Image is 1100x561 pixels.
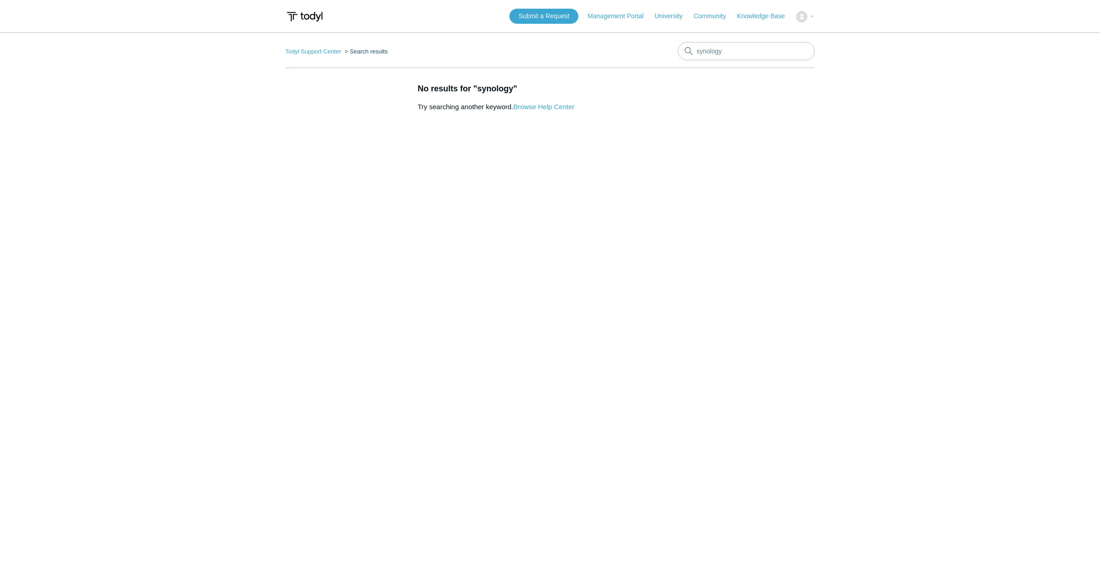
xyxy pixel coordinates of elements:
a: Browse Help Center [513,103,575,111]
a: University [655,11,691,21]
img: Todyl Support Center Help Center home page [285,8,324,25]
input: Search [678,42,815,60]
p: Try searching another keyword. [418,102,815,112]
h1: No results for "synology" [418,83,815,95]
li: Search results [343,48,388,55]
a: Knowledge Base [737,11,794,21]
a: Submit a Request [509,9,578,24]
a: Todyl Support Center [285,48,341,55]
li: Todyl Support Center [285,48,343,55]
a: Management Portal [588,11,653,21]
a: Community [694,11,735,21]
